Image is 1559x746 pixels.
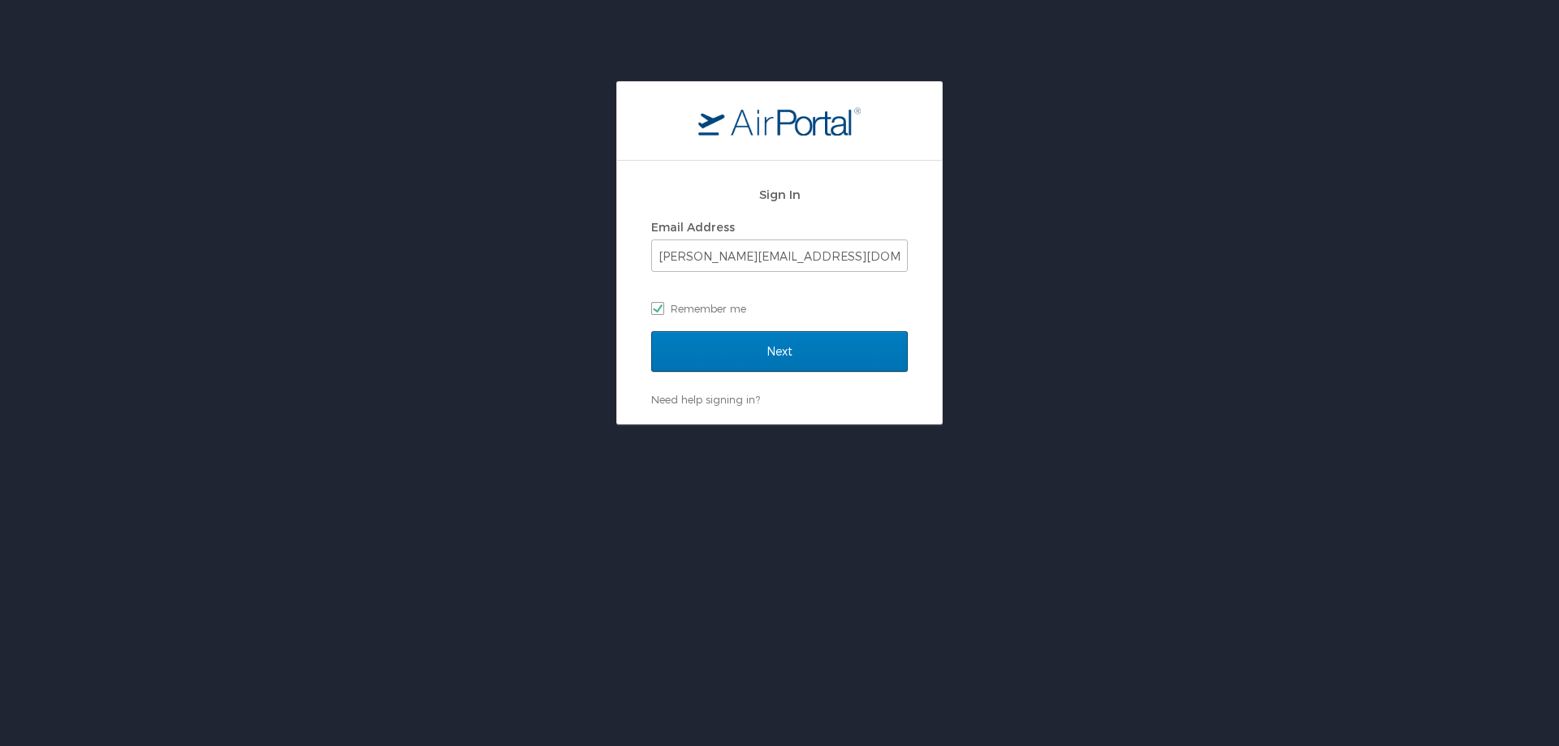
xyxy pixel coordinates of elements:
label: Remember me [651,296,908,321]
input: Next [651,331,908,372]
label: Email Address [651,220,735,234]
a: Need help signing in? [651,393,760,406]
h2: Sign In [651,185,908,204]
img: logo [698,106,861,136]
